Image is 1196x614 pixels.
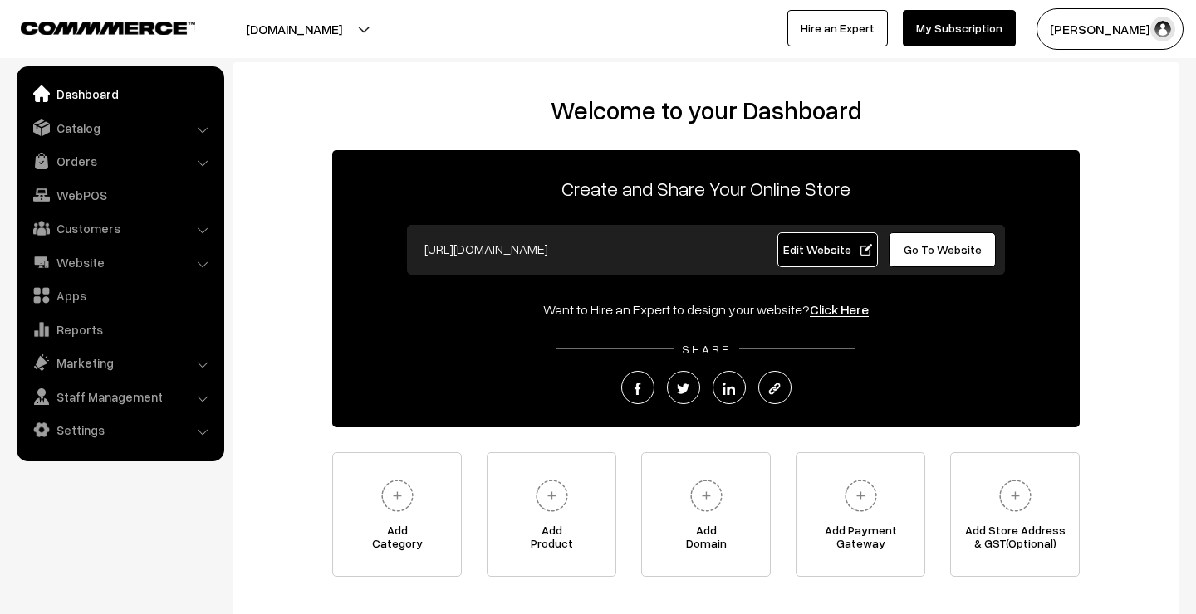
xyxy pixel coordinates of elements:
[21,382,218,412] a: Staff Management
[21,213,218,243] a: Customers
[838,473,884,519] img: plus.svg
[529,473,575,519] img: plus.svg
[810,301,869,318] a: Click Here
[21,113,218,143] a: Catalog
[21,17,166,37] a: COMMMERCE
[21,146,218,176] a: Orders
[21,79,218,109] a: Dashboard
[332,173,1080,203] p: Create and Share Your Online Store
[375,473,420,519] img: plus.svg
[249,95,1163,125] h2: Welcome to your Dashboard
[332,452,462,577] a: AddCategory
[21,180,218,210] a: WebPOS
[21,415,218,445] a: Settings
[787,10,888,46] a: Hire an Expert
[904,242,982,256] span: Go To Website
[332,300,1080,319] div: Want to Hire an Expert to design your website?
[993,473,1038,519] img: plus.svg
[333,524,461,557] span: Add Category
[903,10,1016,46] a: My Subscription
[21,348,218,378] a: Marketing
[777,232,879,267] a: Edit Website
[487,452,616,577] a: AddProduct
[951,524,1079,557] span: Add Store Address & GST(Optional)
[783,242,872,256] span: Edit Website
[641,452,771,577] a: AddDomain
[21,314,218,344] a: Reports
[889,232,996,267] a: Go To Website
[21,247,218,277] a: Website
[21,280,218,310] a: Apps
[1150,17,1175,41] img: user
[684,473,729,519] img: plus.svg
[796,452,925,577] a: Add PaymentGateway
[21,22,195,34] img: COMMMERCE
[950,452,1080,577] a: Add Store Address& GST(Optional)
[797,524,924,557] span: Add Payment Gateway
[488,524,615,557] span: Add Product
[1037,8,1184,50] button: [PERSON_NAME] M…
[642,524,770,557] span: Add Domain
[188,8,400,50] button: [DOMAIN_NAME]
[674,342,739,356] span: SHARE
